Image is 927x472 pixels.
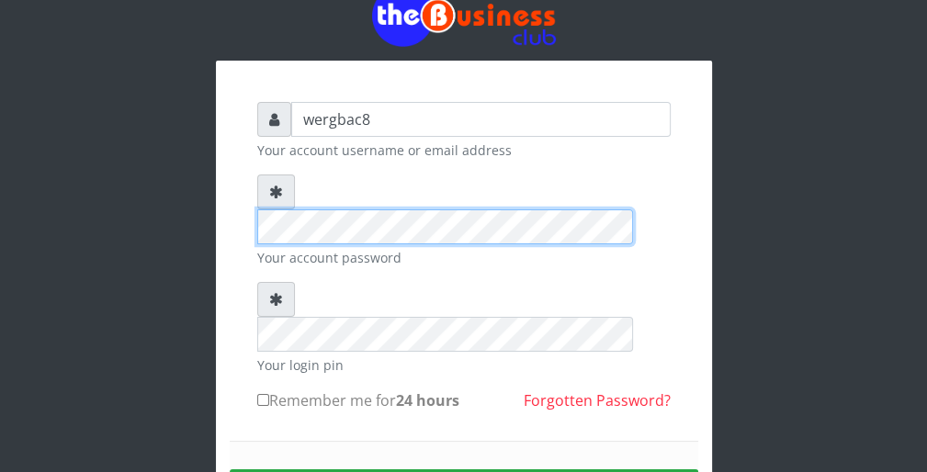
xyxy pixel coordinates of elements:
input: Username or email address [291,102,671,137]
small: Your login pin [257,355,671,375]
a: Forgotten Password? [524,390,671,410]
label: Remember me for [257,389,459,411]
small: Your account username or email address [257,140,671,160]
input: Remember me for24 hours [257,394,269,406]
b: 24 hours [396,390,459,410]
small: Your account password [257,248,671,267]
